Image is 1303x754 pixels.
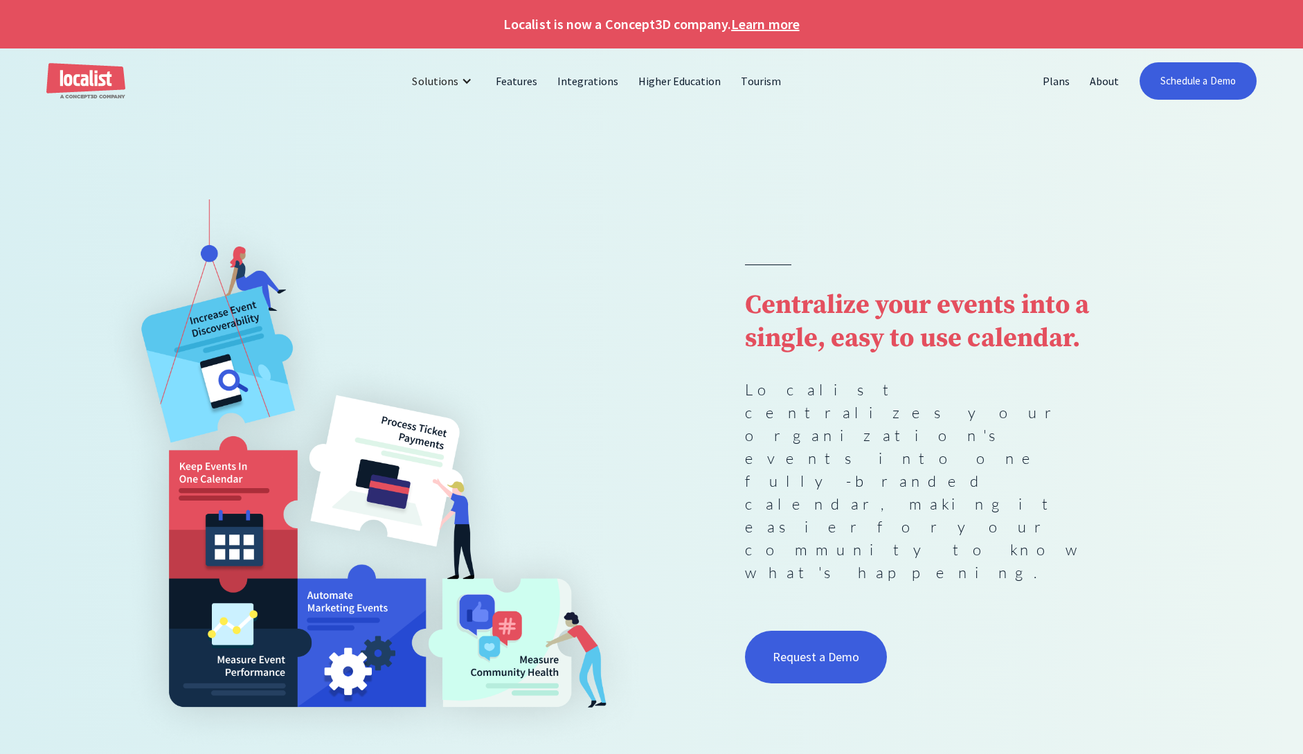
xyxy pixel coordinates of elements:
[486,64,548,98] a: Features
[548,64,629,98] a: Integrations
[731,64,791,98] a: Tourism
[731,14,799,35] a: Learn more
[46,63,125,100] a: home
[745,378,1117,584] p: Localist centralizes your organization's events into one fully-branded calendar, making it easier...
[1033,64,1080,98] a: Plans
[1140,62,1257,100] a: Schedule a Demo
[745,289,1089,355] strong: Centralize your events into a single, easy to use calendar.
[412,73,458,89] div: Solutions
[402,64,485,98] div: Solutions
[1080,64,1129,98] a: About
[629,64,732,98] a: Higher Education
[745,631,888,683] a: Request a Demo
